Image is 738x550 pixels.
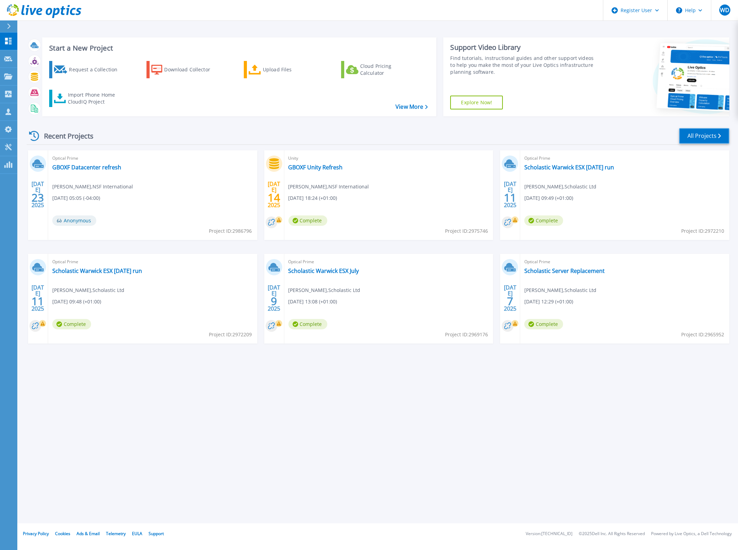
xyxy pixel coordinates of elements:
[288,258,489,266] span: Optical Prime
[288,286,361,294] span: [PERSON_NAME] , Scholastic Ltd
[268,195,280,201] span: 14
[52,164,121,171] a: GBOXF Datacenter refresh
[524,298,573,305] span: [DATE] 12:29 (+01:00)
[524,319,563,329] span: Complete
[450,96,503,109] a: Explore Now!
[132,531,142,536] a: EULA
[524,215,563,226] span: Complete
[504,285,517,311] div: [DATE] 2025
[244,61,321,78] a: Upload Files
[31,182,44,207] div: [DATE] 2025
[681,227,724,235] span: Project ID: 2972210
[164,63,220,77] div: Download Collector
[504,195,516,201] span: 11
[68,91,122,105] div: Import Phone Home CloudIQ Project
[52,183,133,190] span: [PERSON_NAME] , NSF International
[341,61,418,78] a: Cloud Pricing Calculator
[52,258,253,266] span: Optical Prime
[524,183,596,190] span: [PERSON_NAME] , Scholastic Ltd
[445,331,488,338] span: Project ID: 2969176
[27,127,103,144] div: Recent Projects
[288,164,343,171] a: GBOXF Unity Refresh
[681,331,724,338] span: Project ID: 2965952
[651,532,732,536] li: Powered by Live Optics, a Dell Technology
[52,267,142,274] a: Scholastic Warwick ESX [DATE] run
[450,55,597,76] div: Find tutorials, instructional guides and other support videos to help you make the most of your L...
[288,154,489,162] span: Unity
[263,63,318,77] div: Upload Files
[524,194,573,202] span: [DATE] 09:49 (+01:00)
[106,531,126,536] a: Telemetry
[77,531,100,536] a: Ads & Email
[267,285,281,311] div: [DATE] 2025
[52,298,101,305] span: [DATE] 09:48 (+01:00)
[445,227,488,235] span: Project ID: 2975746
[32,298,44,304] span: 11
[524,154,725,162] span: Optical Prime
[507,298,513,304] span: 7
[209,331,252,338] span: Project ID: 2972209
[52,215,96,226] span: Anonymous
[23,531,49,536] a: Privacy Policy
[524,258,725,266] span: Optical Prime
[524,267,605,274] a: Scholastic Server Replacement
[52,154,253,162] span: Optical Prime
[288,298,337,305] span: [DATE] 13:08 (+01:00)
[579,532,645,536] li: © 2025 Dell Inc. All Rights Reserved
[146,61,224,78] a: Download Collector
[271,298,277,304] span: 9
[360,63,416,77] div: Cloud Pricing Calculator
[395,104,428,110] a: View More
[720,7,729,13] span: WD
[52,319,91,329] span: Complete
[450,43,597,52] div: Support Video Library
[288,319,327,329] span: Complete
[288,183,369,190] span: [PERSON_NAME] , NSF International
[149,531,164,536] a: Support
[31,285,44,311] div: [DATE] 2025
[55,531,70,536] a: Cookies
[288,194,337,202] span: [DATE] 18:24 (+01:00)
[524,164,614,171] a: Scholastic Warwick ESX [DATE] run
[52,286,124,294] span: [PERSON_NAME] , Scholastic Ltd
[679,128,729,144] a: All Projects
[49,44,428,52] h3: Start a New Project
[267,182,281,207] div: [DATE] 2025
[52,194,100,202] span: [DATE] 05:05 (-04:00)
[504,182,517,207] div: [DATE] 2025
[49,61,126,78] a: Request a Collection
[526,532,572,536] li: Version: [TECHNICAL_ID]
[524,286,596,294] span: [PERSON_NAME] , Scholastic Ltd
[32,195,44,201] span: 23
[288,215,327,226] span: Complete
[288,267,359,274] a: Scholastic Warwick ESX July
[69,63,124,77] div: Request a Collection
[209,227,252,235] span: Project ID: 2986796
